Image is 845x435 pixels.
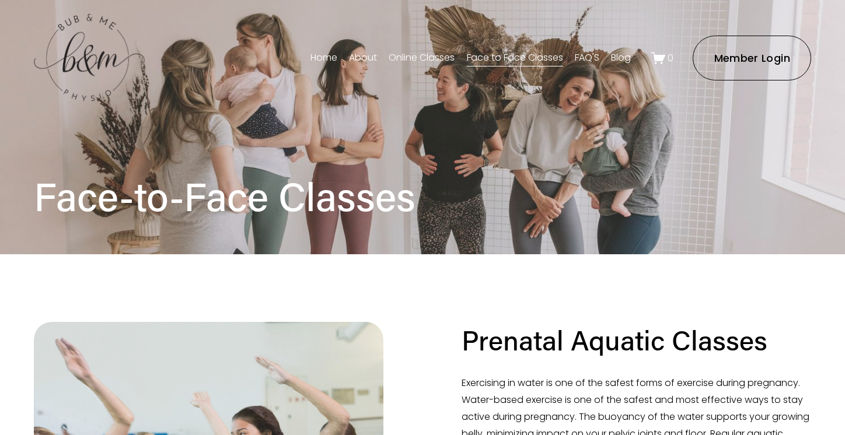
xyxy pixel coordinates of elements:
span: 0 [668,51,673,65]
a: Online Classes [389,48,455,67]
a: Face to Face Classes [467,48,563,67]
img: bubandme [34,13,145,103]
a: Member Login [693,36,811,80]
a: FAQ'S [575,48,599,67]
h1: Face-to-Face Classes [34,171,423,220]
h2: Prenatal Aquatic Classes [462,322,767,357]
a: Home [310,48,337,67]
ms-portal-inner: Member Login [714,51,790,65]
a: Blog [611,48,631,67]
a: 0 items in cart [651,51,674,65]
a: About [349,48,377,67]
